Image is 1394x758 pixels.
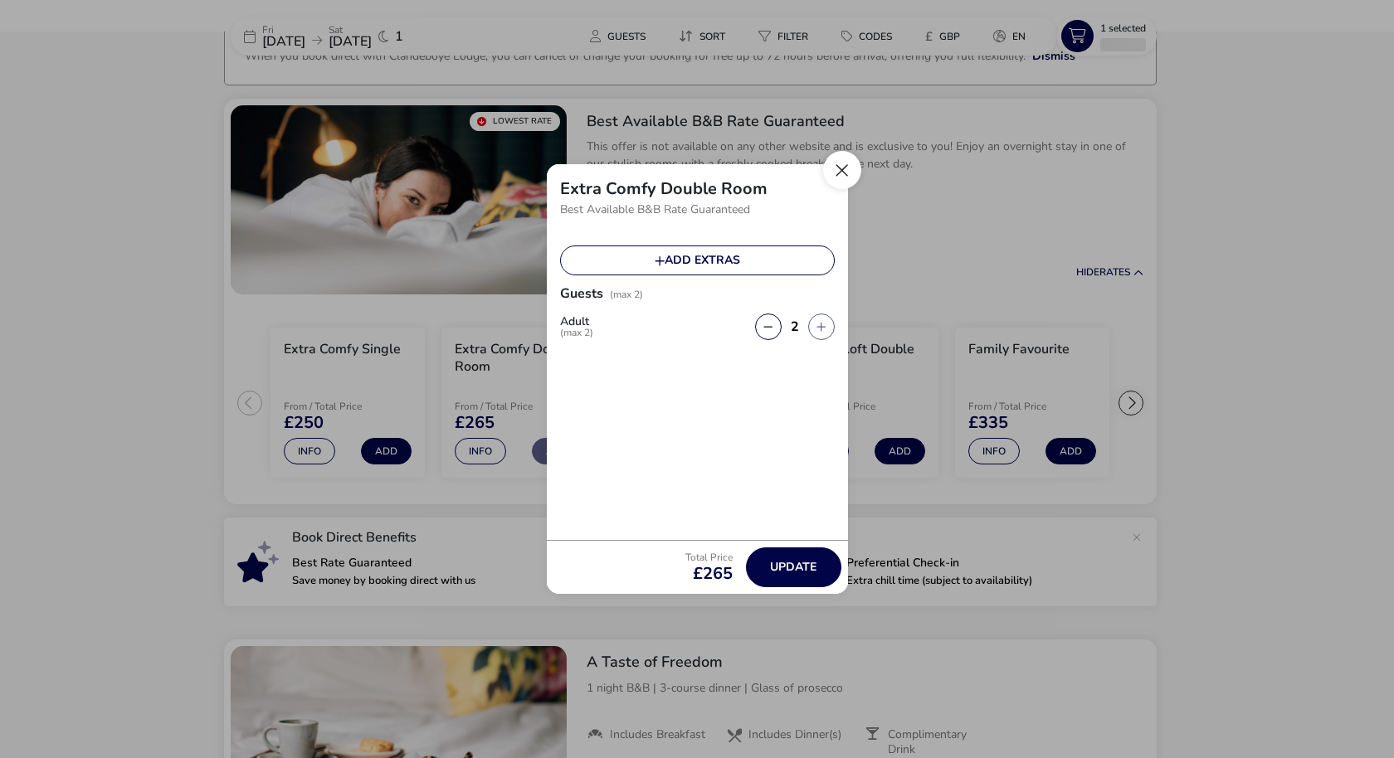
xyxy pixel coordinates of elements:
h2: Extra Comfy Double Room [560,177,768,200]
button: Update [746,547,841,587]
button: Close [823,151,861,189]
span: (max 2) [610,288,643,301]
label: Adult [560,316,607,338]
span: £265 [685,566,733,582]
p: Total Price [685,552,733,562]
button: Add extras [560,245,835,275]
span: (max 2) [560,328,593,338]
h2: Guests [560,284,603,323]
p: Best Available B&B Rate Guaranteed [560,197,835,222]
span: Update [770,561,816,573]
